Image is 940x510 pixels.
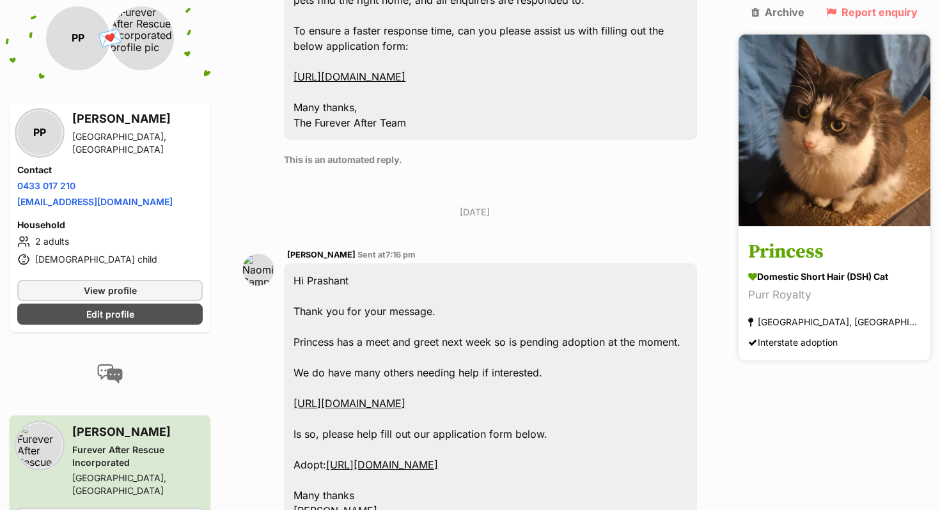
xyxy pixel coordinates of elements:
[72,130,203,156] div: [GEOGRAPHIC_DATA], [GEOGRAPHIC_DATA]
[17,219,203,231] h4: Household
[17,111,62,155] div: PP
[72,444,203,469] div: Furever After Rescue Incorporated
[72,423,203,441] h3: [PERSON_NAME]
[739,229,930,361] a: Princess Domestic Short Hair (DSH) Cat Purr Royalty [GEOGRAPHIC_DATA], [GEOGRAPHIC_DATA] Intersta...
[357,250,416,259] span: Sent at
[294,70,405,83] a: [URL][DOMAIN_NAME]
[284,153,697,166] p: This is an automated reply.
[17,280,203,301] a: View profile
[17,164,203,176] h4: Contact
[748,287,921,304] div: Purr Royalty
[17,196,173,207] a: [EMAIL_ADDRESS][DOMAIN_NAME]
[748,270,921,284] div: Domestic Short Hair (DSH) Cat
[739,35,930,226] img: Princess
[242,254,274,286] img: Naomi Sampol profile pic
[748,334,838,352] div: Interstate adoption
[84,284,137,297] span: View profile
[287,250,356,259] span: [PERSON_NAME]
[96,25,125,52] span: 💌
[242,205,707,219] p: [DATE]
[17,180,75,191] a: 0433 017 210
[72,472,203,497] div: [GEOGRAPHIC_DATA], [GEOGRAPHIC_DATA]
[110,6,174,70] img: Furever After Rescue Incorporated profile pic
[17,304,203,325] a: Edit profile
[748,314,921,331] div: [GEOGRAPHIC_DATA], [GEOGRAPHIC_DATA]
[46,6,110,70] div: PP
[17,252,203,267] li: [DEMOGRAPHIC_DATA] child
[72,110,203,128] h3: [PERSON_NAME]
[17,234,203,249] li: 2 adults
[386,250,416,259] span: 7:16 pm
[751,6,804,18] a: Archive
[294,397,405,410] a: [URL][DOMAIN_NAME]
[748,238,921,267] h3: Princess
[86,307,134,321] span: Edit profile
[326,458,438,471] a: [URL][DOMAIN_NAME]
[17,423,62,468] img: Furever After Rescue Incorporated profile pic
[97,364,123,383] img: conversation-icon-4a6f8262b818ee0b60e3300018af0b2d0b884aa5de6e9bcb8d3d4eeb1a70a7c4.svg
[826,6,918,18] a: Report enquiry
